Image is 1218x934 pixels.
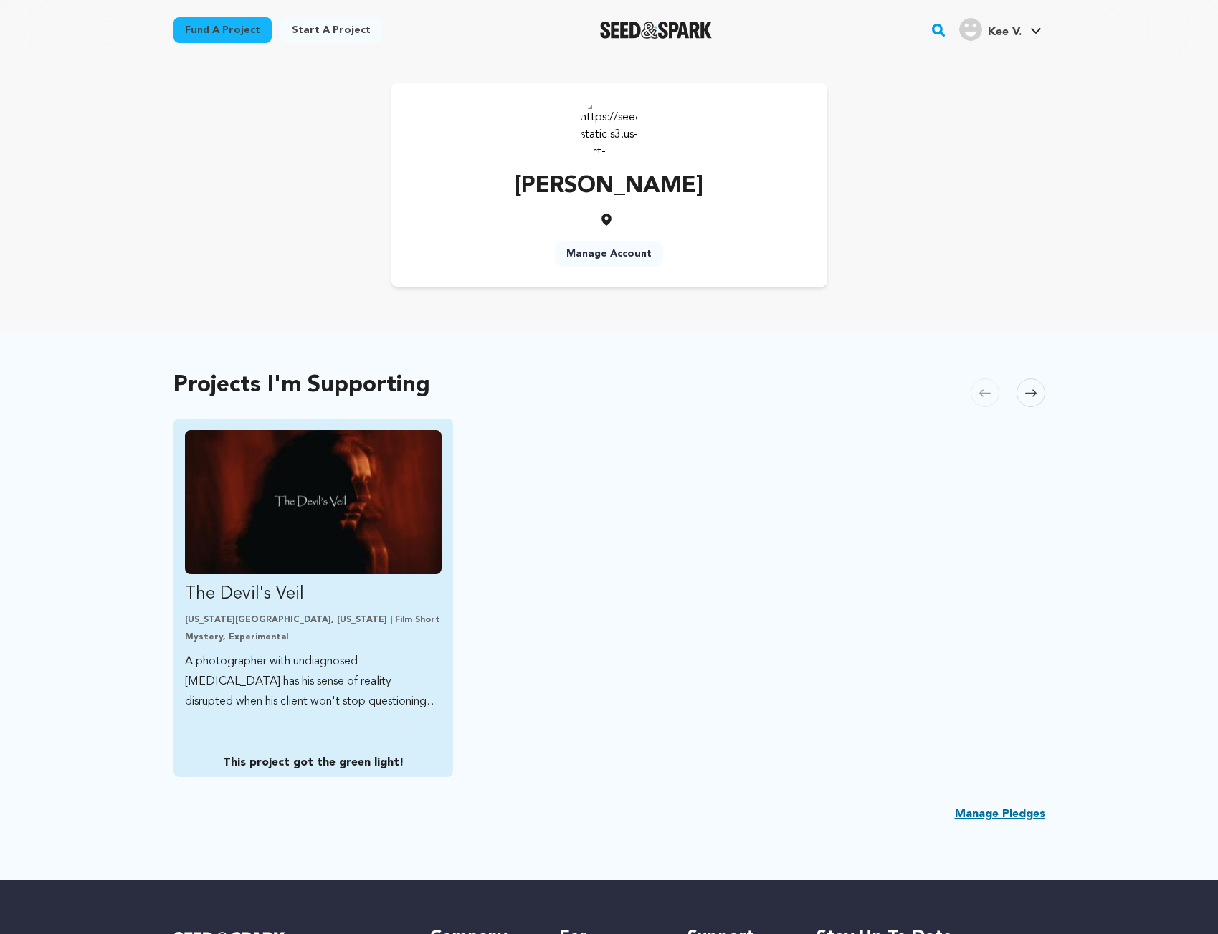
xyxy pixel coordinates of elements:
p: A photographer with undiagnosed [MEDICAL_DATA] has his sense of reality disrupted when his client... [185,652,442,712]
p: [US_STATE][GEOGRAPHIC_DATA], [US_STATE] | Film Short [185,614,442,626]
h2: Projects I'm Supporting [173,376,430,396]
a: Start a project [280,17,382,43]
span: Kee V. [988,27,1022,38]
p: This project got the green light! [185,754,442,771]
a: Seed&Spark Homepage [600,22,713,39]
a: Fund a project [173,17,272,43]
img: Seed&Spark Logo Dark Mode [600,22,713,39]
p: The Devil's Veil [185,583,442,606]
img: user.png [959,18,982,41]
div: Kee V.'s Profile [959,18,1022,41]
span: Kee V.'s Profile [956,15,1045,45]
img: https://seedandspark-static.s3.us-east-2.amazonaws.com/images/User/002/306/537/medium/ACg8ocLb_J_... [581,97,638,155]
p: [PERSON_NAME] [515,169,703,204]
a: Manage Pledges [955,806,1045,823]
a: Fund The Devil&#039;s Veil [185,430,442,712]
p: Mystery, Experimental [185,632,442,643]
a: Manage Account [555,241,663,267]
a: Kee V.'s Profile [956,15,1045,41]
